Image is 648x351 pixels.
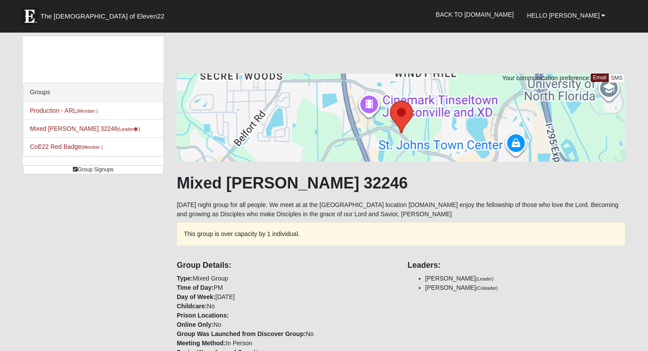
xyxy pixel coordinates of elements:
[177,261,395,270] h4: Group Details:
[608,74,626,83] a: SMS
[23,165,164,174] a: Group Signups
[408,261,626,270] h4: Leaders:
[476,285,498,291] small: (Coleader)
[21,7,38,25] img: Eleven22 logo
[23,83,163,102] div: Groups
[177,222,625,246] div: This group is over capacity by 1 individual.
[591,74,609,82] a: Email
[502,74,591,81] span: Your communication preference:
[16,3,193,25] a: The [DEMOGRAPHIC_DATA] of Eleven22
[30,125,140,132] a: Mixed [PERSON_NAME] 32246(Leader)
[118,126,140,132] small: (Leader )
[527,12,600,19] span: Hello [PERSON_NAME]
[520,4,612,26] a: Hello [PERSON_NAME]
[177,330,306,337] strong: Group Was Launched from Discover Group:
[429,4,521,26] a: Back to [DOMAIN_NAME]
[177,174,625,192] h1: Mixed [PERSON_NAME] 32246
[30,143,103,150] a: CoE22 Red Badge(Member )
[177,284,214,291] strong: Time of Day:
[177,312,229,319] strong: Prison Locations:
[41,12,164,21] span: The [DEMOGRAPHIC_DATA] of Eleven22
[476,276,494,281] small: (Leader)
[82,144,103,150] small: (Member )
[77,108,98,114] small: (Member )
[177,303,207,310] strong: Childcare:
[177,321,213,328] strong: Online Only:
[425,283,626,292] li: [PERSON_NAME]
[30,107,98,114] a: Production - ARL(Member )
[177,293,216,300] strong: Day of Week:
[177,275,193,282] strong: Type:
[425,274,626,283] li: [PERSON_NAME]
